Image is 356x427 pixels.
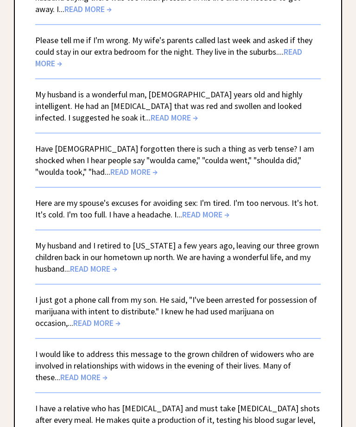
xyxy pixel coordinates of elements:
a: My husband and I retired to [US_STATE] a few years ago, leaving our three grown children back in ... [35,240,319,274]
a: Here are my spouse's excuses for avoiding sex: I'm tired. I'm too nervous. It's hot. It's cold. I... [35,198,318,220]
a: I would like to address this message to the grown children of widowers who are involved in relati... [35,349,314,382]
span: READ MORE → [110,166,158,177]
a: I just got a phone call from my son. He said, "I've been arrested for possession of marijuana wit... [35,294,317,328]
span: READ MORE → [182,209,229,220]
span: READ MORE → [151,112,198,123]
a: Please tell me if I'm wrong. My wife's parents called last week and asked if they could stay in o... [35,35,312,69]
span: READ MORE → [60,372,108,382]
a: My husband is a wonderful man, [DEMOGRAPHIC_DATA] years old and highly intelligent. He had an [ME... [35,89,302,123]
a: Have [DEMOGRAPHIC_DATA] forgotten there is such a thing as verb tense? I am shocked when I hear p... [35,143,314,177]
span: READ MORE → [73,318,121,328]
span: READ MORE → [64,4,112,14]
span: READ MORE → [70,263,117,274]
